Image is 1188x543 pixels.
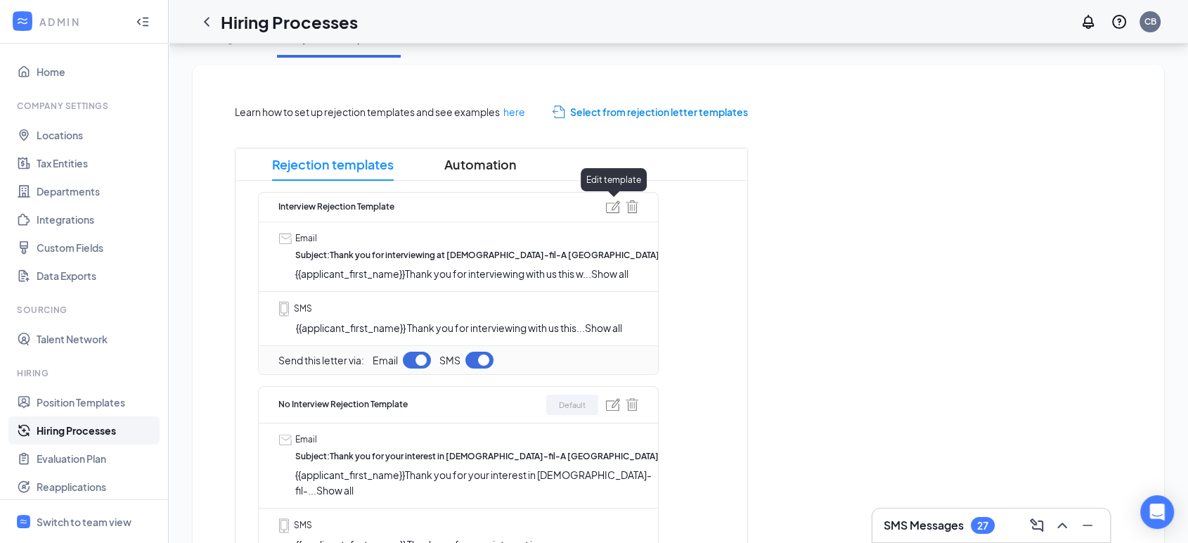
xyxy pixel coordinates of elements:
[37,325,157,353] a: Talent Network
[439,352,460,368] span: SMS
[1051,514,1073,537] button: ChevronUp
[221,10,358,34] h1: Hiring Processes
[308,484,354,497] span: ...
[19,517,28,526] svg: WorkstreamLogo
[583,267,628,280] span: ...
[884,518,964,533] h3: SMS Messages
[296,321,576,334] span: {{applicant_first_name}} Thank you for interviewing with us this
[295,450,659,464] span: Subject : Thank you for your interest in [DEMOGRAPHIC_DATA]-fil-A [GEOGRAPHIC_DATA]
[444,148,517,181] span: Automation
[37,473,157,501] a: Reapplications
[295,433,317,447] span: Email
[1111,13,1128,30] svg: QuestionInfo
[373,352,398,368] span: Email
[570,104,748,120] span: Select from rejection letter templates
[17,304,154,316] div: Sourcing
[136,15,150,29] svg: Collapse
[198,13,215,30] svg: ChevronLeft
[1080,13,1097,30] svg: Notifications
[591,267,628,280] span: Show all
[1140,495,1174,529] div: Open Intercom Messenger
[559,399,586,411] span: Default
[1026,514,1048,537] button: ComposeMessage
[1079,517,1096,534] svg: Minimize
[278,200,394,214] span: Interview Rejection Template
[278,352,364,368] span: Send this letter via:
[295,267,583,280] span: {{applicant_first_name}}Thank you for interviewing with us this w
[1076,514,1099,537] button: Minimize
[39,15,123,29] div: ADMIN
[278,398,408,411] span: No Interview Rejection Template
[576,321,622,334] span: ...
[37,205,157,234] a: Integrations
[17,367,154,379] div: Hiring
[294,519,312,532] span: SMS
[37,149,157,177] a: Tax Entities
[37,58,157,86] a: Home
[272,148,394,181] span: Rejection templates
[37,121,157,149] a: Locations
[295,468,652,497] span: {{applicant_first_name}}Thank you for your interest in [DEMOGRAPHIC_DATA]-fil-
[37,177,157,205] a: Departments
[235,104,525,120] span: Learn how to set up rejection templates and see examples
[1028,517,1045,534] svg: ComposeMessage
[17,100,154,112] div: Company Settings
[295,249,659,262] span: Subject : Thank you for interviewing at [DEMOGRAPHIC_DATA]-fil-A [GEOGRAPHIC_DATA]
[37,416,157,445] a: Hiring Processes
[316,484,354,497] span: Show all
[1144,15,1156,27] div: CB
[295,232,317,245] span: Email
[1054,517,1071,534] svg: ChevronUp
[37,388,157,416] a: Position Templates
[37,234,157,262] a: Custom Fields
[503,106,525,118] a: here
[37,445,157,473] a: Evaluation Plan
[37,515,131,529] div: Switch to team view
[977,520,988,532] div: 27
[585,321,622,334] span: Show all
[37,262,157,290] a: Data Exports
[15,14,30,28] svg: WorkstreamLogo
[581,168,647,191] div: Edit template
[294,302,312,316] span: SMS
